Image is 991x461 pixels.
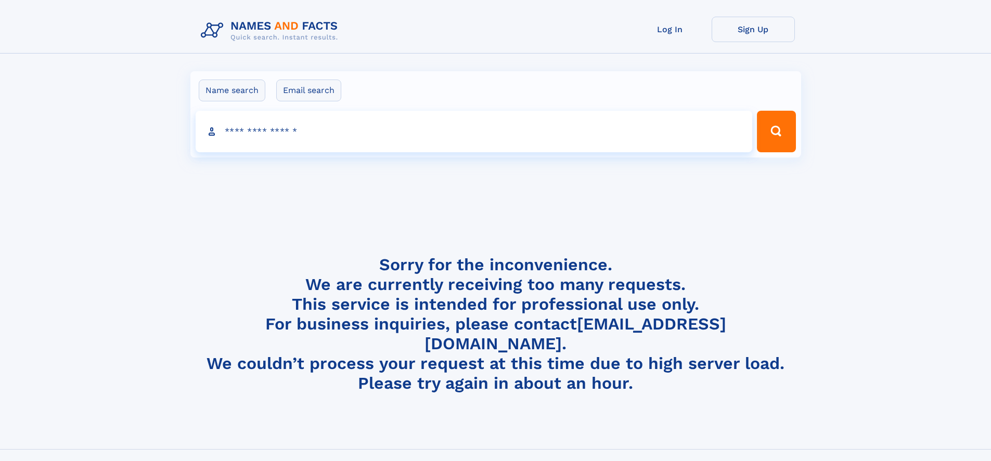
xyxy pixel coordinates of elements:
[197,255,795,393] h4: Sorry for the inconvenience. We are currently receiving too many requests. This service is intend...
[757,111,795,152] button: Search Button
[196,111,753,152] input: search input
[199,80,265,101] label: Name search
[628,17,712,42] a: Log In
[424,314,726,353] a: [EMAIL_ADDRESS][DOMAIN_NAME]
[197,17,346,45] img: Logo Names and Facts
[712,17,795,42] a: Sign Up
[276,80,341,101] label: Email search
